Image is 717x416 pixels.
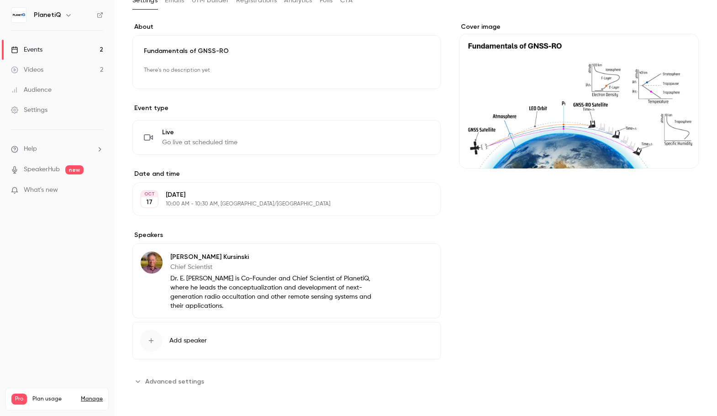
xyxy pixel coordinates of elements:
span: Advanced settings [145,377,204,386]
label: Speakers [132,231,441,240]
img: Rob Kursinski [141,252,163,274]
div: OCT [141,191,158,197]
button: Add speaker [132,322,441,359]
a: Manage [81,395,103,403]
div: Settings [11,105,47,115]
label: Date and time [132,169,441,179]
img: PlanetiQ [11,8,26,22]
p: Dr. E. [PERSON_NAME] is Co-Founder and Chief Scientist of PlanetiQ, where he leads the conceptual... [170,274,381,311]
p: 17 [146,198,153,207]
div: Rob Kursinski[PERSON_NAME] KursinskiChief ScientistDr. E. [PERSON_NAME] is Co-Founder and Chief S... [132,243,441,318]
p: Fundamentals of GNSS-RO [144,47,429,56]
li: help-dropdown-opener [11,144,103,154]
span: Live [162,128,237,137]
section: Cover image [459,22,699,169]
a: SpeakerHub [24,165,60,174]
div: Audience [11,85,52,95]
button: Advanced settings [132,374,210,389]
span: What's new [24,185,58,195]
span: Go live at scheduled time [162,138,237,147]
h6: PlanetiQ [34,11,61,20]
span: Plan usage [32,395,75,403]
section: Advanced settings [132,374,441,389]
label: About [132,22,441,32]
div: Videos [11,65,43,74]
label: Cover image [459,22,699,32]
p: [DATE] [166,190,392,200]
span: Add speaker [169,336,207,345]
span: new [65,165,84,174]
span: Pro [11,394,27,405]
p: 10:00 AM - 10:30 AM, [GEOGRAPHIC_DATA]/[GEOGRAPHIC_DATA] [166,200,392,208]
p: [PERSON_NAME] Kursinski [170,253,381,262]
p: Event type [132,104,441,113]
p: There's no description yet [144,63,429,78]
p: Chief Scientist [170,263,381,272]
div: Events [11,45,42,54]
span: Help [24,144,37,154]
